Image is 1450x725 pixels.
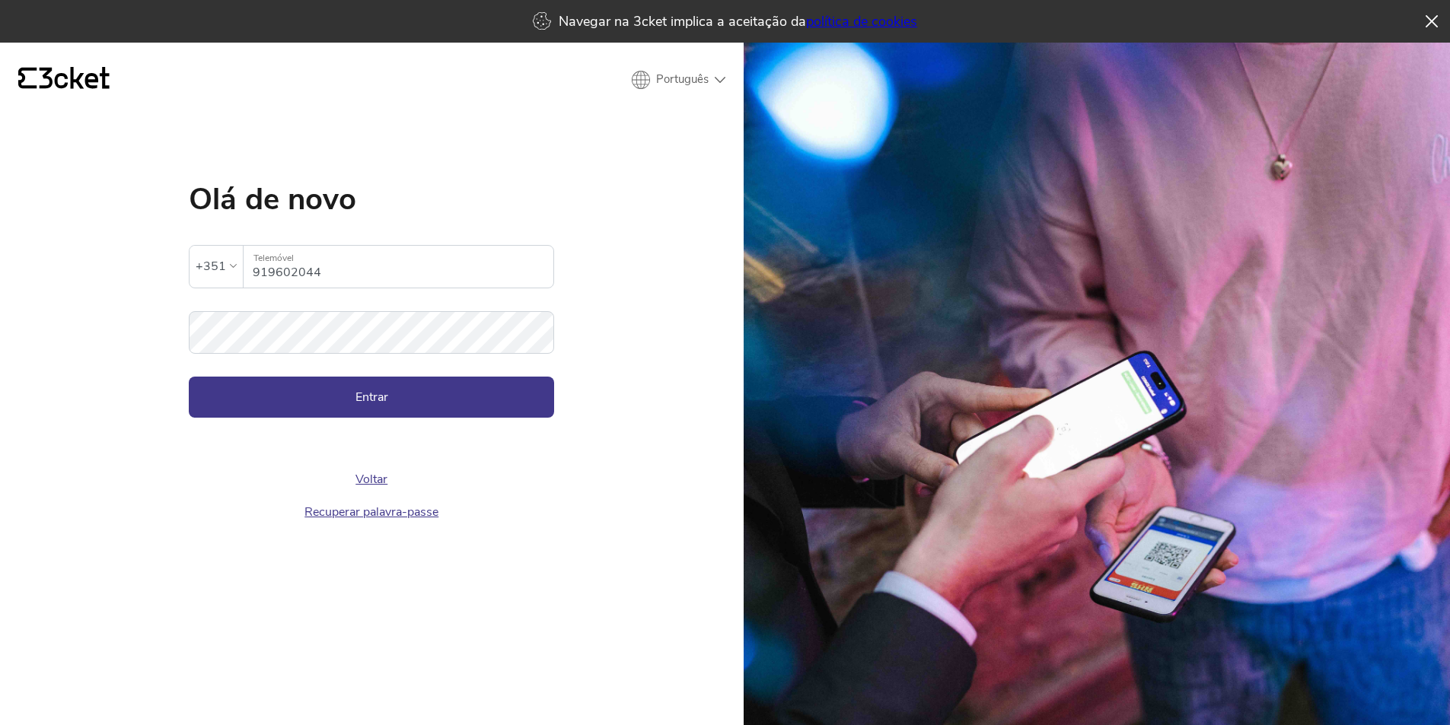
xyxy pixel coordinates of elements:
[355,471,387,488] a: Voltar
[304,504,438,520] a: Recuperar palavra-passe
[189,377,554,418] button: Entrar
[559,12,917,30] p: Navegar na 3cket implica a aceitação da
[196,255,226,278] div: +351
[244,246,553,271] label: Telemóvel
[18,67,110,93] a: {' '}
[189,311,554,336] label: Palavra-passe
[18,68,37,89] g: {' '}
[189,184,554,215] h1: Olá de novo
[253,246,553,288] input: Telemóvel
[806,12,917,30] a: política de cookies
